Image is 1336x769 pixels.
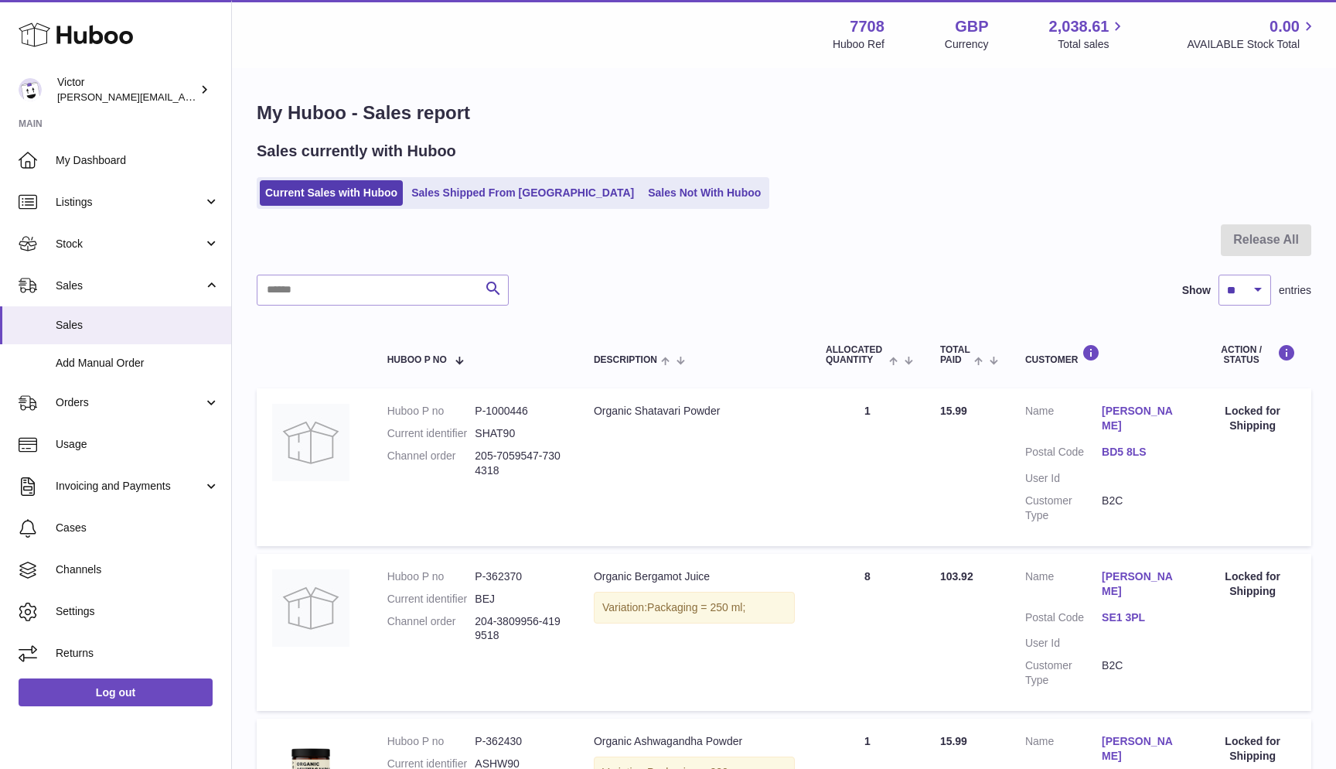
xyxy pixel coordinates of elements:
div: Victor [57,75,196,104]
a: Current Sales with Huboo [260,180,403,206]
dt: Huboo P no [387,734,475,749]
a: [PERSON_NAME] [1102,569,1178,599]
span: ALLOCATED Quantity [826,345,885,365]
a: [PERSON_NAME] [1102,734,1178,764]
span: Cases [56,521,220,535]
span: Total sales [1058,37,1126,52]
span: [PERSON_NAME][EMAIL_ADDRESS][DOMAIN_NAME] [57,91,310,103]
dt: User Id [1025,471,1102,486]
span: Sales [56,318,220,333]
dt: Channel order [387,449,475,478]
span: 15.99 [940,735,967,747]
dd: 205-7059547-7304318 [475,449,563,478]
strong: GBP [955,16,988,37]
dt: Current identifier [387,426,475,441]
dd: 204-3809956-4199518 [475,614,563,644]
dd: P-1000446 [475,404,563,419]
a: Sales Not With Huboo [642,180,766,206]
div: Locked for Shipping [1209,569,1296,599]
dd: P-362430 [475,734,563,749]
dt: Name [1025,569,1102,603]
img: no-photo.jpg [272,569,349,647]
dd: B2C [1102,658,1178,688]
span: Channels [56,562,220,577]
dt: Postal Code [1025,445,1102,463]
dd: BEJ [475,592,563,607]
span: Packaging = 250 ml; [647,601,745,613]
div: Customer [1025,344,1178,365]
dt: Name [1025,404,1102,437]
span: Huboo P no [387,355,447,365]
span: Stock [56,237,203,251]
span: Sales [56,279,203,293]
h2: Sales currently with Huboo [257,141,456,162]
dt: Current identifier [387,592,475,607]
a: SE1 3PL [1102,610,1178,625]
span: AVAILABLE Stock Total [1187,37,1317,52]
a: BD5 8LS [1102,445,1178,460]
dt: Name [1025,734,1102,767]
span: Orders [56,395,203,410]
a: 0.00 AVAILABLE Stock Total [1187,16,1317,52]
dd: P-362370 [475,569,563,584]
div: Action / Status [1209,344,1296,365]
span: 0.00 [1270,16,1300,37]
img: no-photo.jpg [272,404,349,481]
dd: B2C [1102,494,1178,523]
span: Add Manual Order [56,356,220,371]
span: Invoicing and Payments [56,479,203,494]
dd: SHAT90 [475,426,563,441]
span: Returns [56,646,220,661]
span: Usage [56,437,220,452]
dt: Huboo P no [387,569,475,584]
dt: Channel order [387,614,475,644]
td: 1 [810,388,925,545]
a: Log out [19,678,213,706]
span: 103.92 [940,570,973,583]
div: Locked for Shipping [1209,404,1296,433]
dt: User Id [1025,636,1102,651]
dt: Huboo P no [387,404,475,419]
a: [PERSON_NAME] [1102,404,1178,433]
div: Organic Bergamot Juice [594,569,795,584]
span: 2,038.61 [1049,16,1109,37]
div: Currency [945,37,989,52]
div: Locked for Shipping [1209,734,1296,764]
span: My Dashboard [56,153,220,168]
span: Listings [56,195,203,210]
img: victor@erbology.co [19,78,42,101]
div: Organic Ashwagandha Powder [594,734,795,749]
td: 8 [810,554,925,711]
div: Organic Shatavari Powder [594,404,795,419]
span: entries [1279,283,1311,298]
div: Variation: [594,592,795,624]
span: Total paid [940,345,970,365]
a: 2,038.61 Total sales [1049,16,1127,52]
h1: My Huboo - Sales report [257,101,1311,125]
dt: Postal Code [1025,610,1102,629]
span: 15.99 [940,405,967,417]
label: Show [1182,283,1211,298]
span: Description [594,355,657,365]
a: Sales Shipped From [GEOGRAPHIC_DATA] [406,180,639,206]
dt: Customer Type [1025,658,1102,688]
div: Huboo Ref [833,37,884,52]
span: Settings [56,604,220,619]
strong: 7708 [850,16,884,37]
dt: Customer Type [1025,494,1102,523]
